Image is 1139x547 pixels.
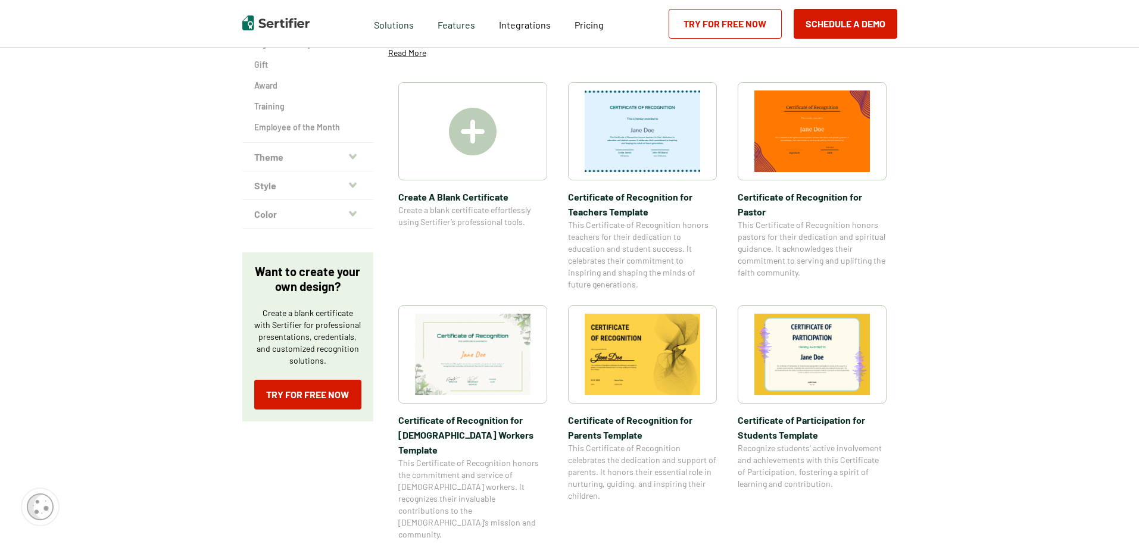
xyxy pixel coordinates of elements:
span: Certificate of Recognition for Teachers Template [568,189,717,219]
span: Features [438,16,475,31]
iframe: Chat Widget [1079,490,1139,547]
a: Try for Free Now [254,380,361,410]
img: Certificate of Recognition for Church Workers Template [415,314,531,395]
img: Certificate of Recognition for Teachers Template [585,90,700,172]
img: Certificate of Recognition for Parents Template [585,314,700,395]
button: Color [242,200,373,229]
a: Gift [254,59,361,71]
img: Sertifier | Digital Credentialing Platform [242,15,310,30]
button: Schedule a Demo [794,9,897,39]
a: Certificate of Recognition for Teachers TemplateCertificate of Recognition for Teachers TemplateT... [568,82,717,290]
a: Employee of the Month [254,121,361,133]
a: Training [254,101,361,112]
span: Certificate of Recognition for Pastor [738,189,887,219]
a: Certificate of Recognition for Church Workers TemplateCertificate of Recognition for [DEMOGRAPHIC... [398,305,547,540]
a: Pricing [575,16,604,31]
a: Certificate of Recognition for PastorCertificate of Recognition for PastorThis Certificate of Rec... [738,82,887,290]
a: Award [254,80,361,92]
img: Certificate of Participation for Students​ Template [754,314,870,395]
span: Recognize students’ active involvement and achievements with this Certificate of Participation, f... [738,442,887,490]
button: Style [242,171,373,200]
span: This Certificate of Recognition honors teachers for their dedication to education and student suc... [568,219,717,290]
img: Certificate of Recognition for Pastor [754,90,870,172]
span: Certificate of Recognition for Parents Template [568,412,717,442]
p: Read More [388,47,426,59]
span: Integrations [499,19,551,30]
a: Certificate of Recognition for Parents TemplateCertificate of Recognition for Parents TemplateThi... [568,305,717,540]
p: Create a blank certificate with Sertifier for professional presentations, credentials, and custom... [254,307,361,367]
span: Pricing [575,19,604,30]
span: Create a blank certificate effortlessly using Sertifier’s professional tools. [398,204,547,228]
span: Solutions [374,16,414,31]
img: Cookie Popup Icon [27,493,54,520]
span: This Certificate of Recognition honors pastors for their dedication and spiritual guidance. It ac... [738,219,887,279]
span: This Certificate of Recognition celebrates the dedication and support of parents. It honors their... [568,442,717,502]
span: Create A Blank Certificate [398,189,547,204]
button: Theme [242,143,373,171]
span: Certificate of Recognition for [DEMOGRAPHIC_DATA] Workers Template [398,412,547,457]
span: This Certificate of Recognition honors the commitment and service of [DEMOGRAPHIC_DATA] workers. ... [398,457,547,540]
a: Certificate of Participation for Students​ TemplateCertificate of Participation for Students​ Tem... [738,305,887,540]
span: Certificate of Participation for Students​ Template [738,412,887,442]
a: Try for Free Now [669,9,782,39]
img: Create A Blank Certificate [449,108,497,155]
p: Want to create your own design? [254,264,361,294]
a: Integrations [499,16,551,31]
